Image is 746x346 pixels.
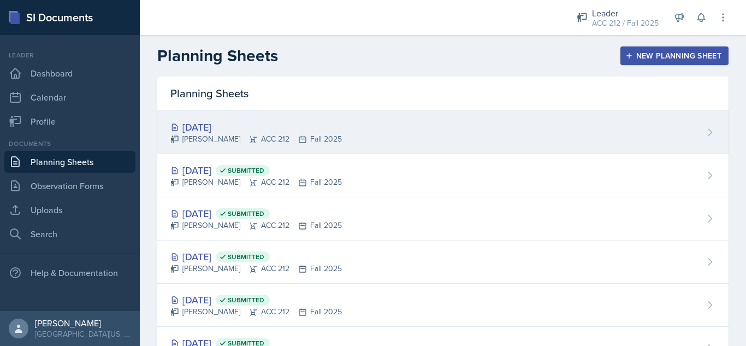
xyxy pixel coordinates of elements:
[4,110,135,132] a: Profile
[170,220,342,231] div: [PERSON_NAME] ACC 212 Fall 2025
[170,177,342,188] div: [PERSON_NAME] ACC 212 Fall 2025
[170,120,342,134] div: [DATE]
[4,262,135,284] div: Help & Documentation
[592,17,659,29] div: ACC 212 / Fall 2025
[157,284,729,327] a: [DATE] Submitted [PERSON_NAME]ACC 212Fall 2025
[592,7,659,20] div: Leader
[4,199,135,221] a: Uploads
[620,46,729,65] button: New Planning Sheet
[157,77,729,111] div: Planning Sheets
[170,133,342,145] div: [PERSON_NAME] ACC 212 Fall 2025
[228,166,264,175] span: Submitted
[170,292,342,307] div: [DATE]
[157,197,729,241] a: [DATE] Submitted [PERSON_NAME]ACC 212Fall 2025
[4,175,135,197] a: Observation Forms
[228,253,264,261] span: Submitted
[157,154,729,197] a: [DATE] Submitted [PERSON_NAME]ACC 212Fall 2025
[157,46,278,66] h2: Planning Sheets
[228,209,264,218] span: Submitted
[4,50,135,60] div: Leader
[35,329,131,339] div: [GEOGRAPHIC_DATA][US_STATE] in [GEOGRAPHIC_DATA]
[170,206,342,221] div: [DATE]
[228,296,264,304] span: Submitted
[4,139,135,149] div: Documents
[35,318,131,329] div: [PERSON_NAME]
[170,163,342,178] div: [DATE]
[4,223,135,245] a: Search
[4,151,135,173] a: Planning Sheets
[4,62,135,84] a: Dashboard
[627,51,721,60] div: New Planning Sheet
[157,111,729,154] a: [DATE] [PERSON_NAME]ACC 212Fall 2025
[4,86,135,108] a: Calendar
[157,241,729,284] a: [DATE] Submitted [PERSON_NAME]ACC 212Fall 2025
[170,249,342,264] div: [DATE]
[170,306,342,318] div: [PERSON_NAME] ACC 212 Fall 2025
[170,263,342,274] div: [PERSON_NAME] ACC 212 Fall 2025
